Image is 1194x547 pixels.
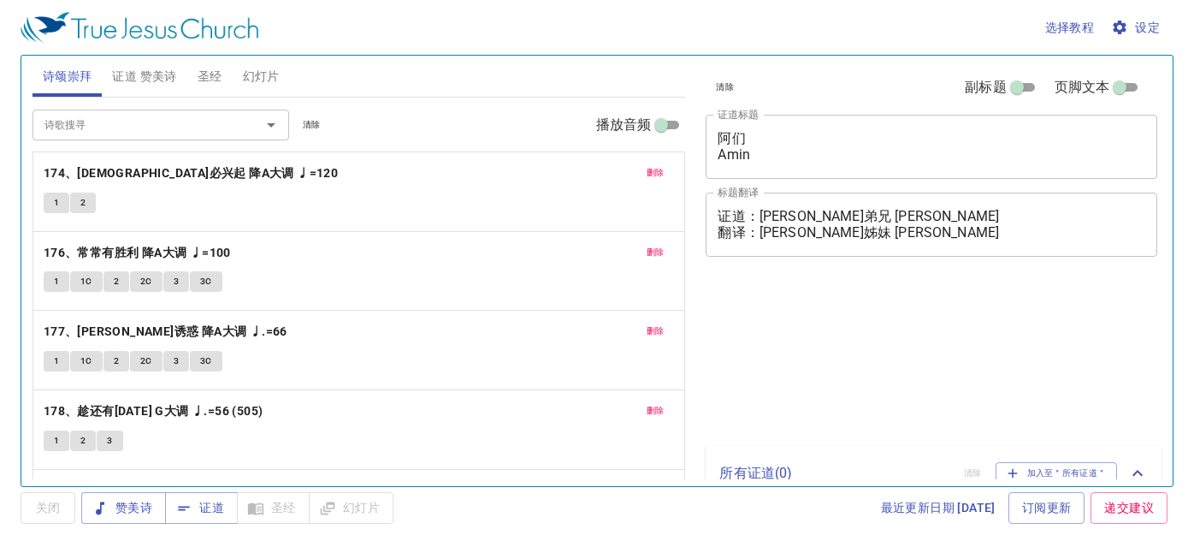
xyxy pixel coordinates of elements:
[1008,492,1085,524] a: 订阅更新
[80,354,92,369] span: 1C
[44,321,290,342] button: 177、[PERSON_NAME]诱惑 降A大调 ♩.=66
[200,274,212,289] span: 3C
[44,401,263,422] b: 178、趁还有[DATE] G大调 ♩.=56 (505)
[706,77,744,98] button: 清除
[596,115,652,135] span: 播放音频
[1007,466,1107,481] span: 加入至＂所有证道＂
[140,354,152,369] span: 2C
[163,351,189,372] button: 3
[70,431,96,451] button: 2
[54,354,59,369] span: 1
[140,274,152,289] span: 2C
[44,351,69,372] button: 1
[21,12,258,43] img: True Jesus Church
[130,351,163,372] button: 2C
[1091,492,1167,524] a: 递交建议
[198,66,222,87] span: 圣经
[647,324,665,339] span: 删除
[114,354,119,369] span: 2
[1045,17,1095,39] span: 选择教程
[718,130,1145,163] textarea: 阿们 Amin
[44,193,69,213] button: 1
[44,163,338,184] b: 174、[DEMOGRAPHIC_DATA]必兴起 降A大调 ♩=120
[54,274,59,289] span: 1
[174,354,179,369] span: 3
[303,117,321,133] span: 清除
[647,245,665,260] span: 删除
[1114,17,1160,39] span: 设定
[881,497,996,519] span: 最近更新日期 [DATE]
[54,195,59,211] span: 1
[44,242,231,264] b: 176、常常有胜利 降A大调 ♩=100
[699,275,1069,439] iframe: from-child
[165,492,238,524] button: 证道
[130,271,163,292] button: 2C
[874,492,1002,524] a: 最近更新日期 [DATE]
[179,497,224,519] span: 证道
[70,351,103,372] button: 1C
[44,401,266,422] button: 178、趁还有[DATE] G大调 ♩.=56 (505)
[54,433,59,449] span: 1
[965,77,1006,98] span: 副标题
[1038,12,1102,44] button: 选择教程
[1022,497,1072,519] span: 订阅更新
[112,66,176,87] span: 证道 赞美诗
[70,193,96,213] button: 2
[647,165,665,181] span: 删除
[996,462,1118,485] button: 加入至＂所有证道＂
[70,271,103,292] button: 1C
[718,208,1145,241] textarea: 证道：[PERSON_NAME]弟兄 [PERSON_NAME] 翻译：[PERSON_NAME]姊妹 [PERSON_NAME]
[114,274,119,289] span: 2
[1108,12,1167,44] button: 设定
[636,163,675,183] button: 删除
[190,271,222,292] button: 3C
[1104,497,1154,519] span: 递交建议
[706,445,1161,502] div: 所有证道(0)清除加入至＂所有证道＂
[97,431,122,451] button: 3
[44,242,233,264] button: 176、常常有胜利 降A大调 ♩=100
[81,492,166,524] button: 赞美诗
[43,66,92,87] span: 诗颂崇拜
[80,433,86,449] span: 2
[293,115,331,135] button: 清除
[243,66,280,87] span: 幻灯片
[636,242,675,263] button: 删除
[80,274,92,289] span: 1C
[636,321,675,342] button: 删除
[95,497,152,519] span: 赞美诗
[190,351,222,372] button: 3C
[103,271,129,292] button: 2
[647,403,665,419] span: 删除
[44,321,287,342] b: 177、[PERSON_NAME]诱惑 降A大调 ♩.=66
[719,463,950,484] p: 所有证道 ( 0 )
[200,354,212,369] span: 3C
[716,80,734,95] span: 清除
[44,271,69,292] button: 1
[174,274,179,289] span: 3
[259,113,283,137] button: Open
[44,163,341,184] button: 174、[DEMOGRAPHIC_DATA]必兴起 降A大调 ♩=120
[103,351,129,372] button: 2
[163,271,189,292] button: 3
[80,195,86,211] span: 2
[44,431,69,451] button: 1
[636,401,675,421] button: 删除
[107,433,112,449] span: 3
[1055,77,1110,98] span: 页脚文本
